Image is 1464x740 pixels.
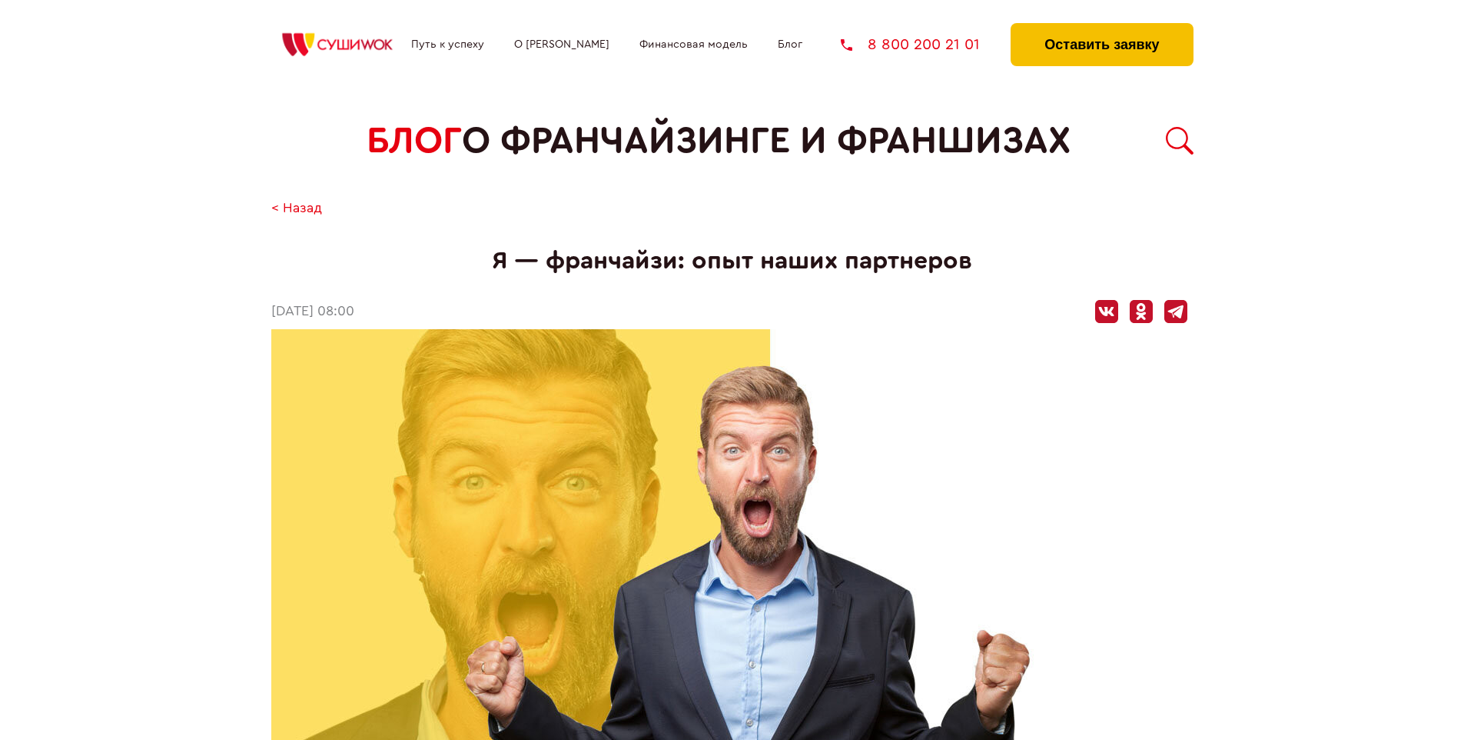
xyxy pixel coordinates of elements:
[514,38,609,51] a: О [PERSON_NAME]
[841,37,980,52] a: 8 800 200 21 01
[367,120,462,162] span: БЛОГ
[271,304,354,320] time: [DATE] 08:00
[639,38,748,51] a: Финансовая модель
[271,247,1193,275] h1: Я ― франчайзи: опыт наших партнеров
[1011,23,1193,66] button: Оставить заявку
[271,201,322,217] a: < Назад
[462,120,1071,162] span: о франчайзинге и франшизах
[411,38,484,51] a: Путь к успеху
[868,37,980,52] span: 8 800 200 21 01
[778,38,802,51] a: Блог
